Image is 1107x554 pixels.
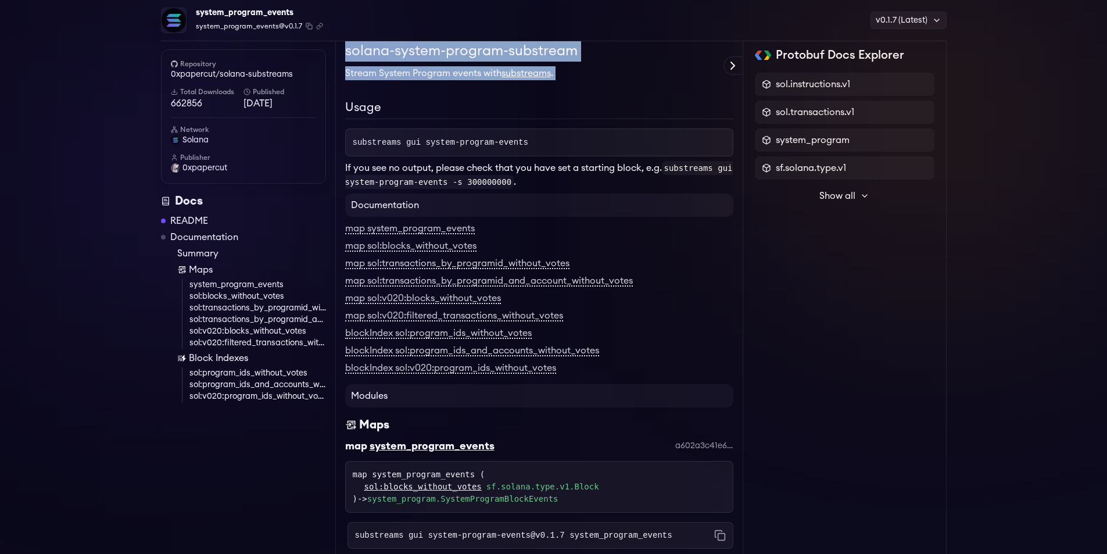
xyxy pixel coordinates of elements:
[345,194,733,217] h4: Documentation
[345,438,367,454] div: map
[345,311,563,321] a: map sol:v020:filtered_transactions_without_votes
[171,134,316,146] a: solana
[316,23,323,30] button: Copy .spkg link to clipboard
[182,162,227,174] span: 0xpapercut
[776,105,854,119] span: sol.transactions.v1
[177,351,326,365] a: Block Indexes
[367,494,558,503] a: system_program.SystemProgramBlockEvents
[345,241,477,252] a: map sol:blocks_without_votes
[345,161,733,189] p: If you see no output, please check that you have set a starting block, e.g. .
[243,87,316,96] h6: Published
[370,438,495,454] div: system_program_events
[306,23,313,30] button: Copy package name and version
[345,363,556,374] a: blockIndex sol:v020:program_ids_without_votes
[355,530,672,541] code: substreams gui system-program-events@v0.1.7 system_program_events
[189,391,326,402] a: sol:v020:program_ids_without_votes
[359,417,389,433] div: Maps
[171,162,316,174] a: 0xpapercut
[345,259,569,269] a: map sol:transactions_by_programid_without_votes
[345,328,532,339] a: blockIndex sol:program_ids_without_votes
[170,214,208,228] a: README
[776,133,850,147] span: system_program
[182,134,209,146] span: solana
[189,302,326,314] a: sol:transactions_by_programid_without_votes
[345,276,633,287] a: map sol:transactions_by_programid_and_account_without_votes
[161,193,326,209] div: Docs
[171,135,180,145] img: solana
[196,21,302,31] span: system_program_events@v0.1.7
[171,87,243,96] h6: Total Downloads
[755,51,772,60] img: Protobuf
[177,265,187,274] img: Map icon
[162,8,186,33] img: Package Logo
[776,77,850,91] span: sol.instructions.v1
[870,12,947,29] div: v0.1.7 (Latest)
[171,153,316,162] h6: Publisher
[171,69,316,80] a: 0xpapercut/solana-substreams
[196,5,323,21] div: system_program_events
[177,246,326,260] a: Summary
[189,379,326,391] a: sol:program_ids_and_accounts_without_votes
[345,294,501,304] a: map sol:v020:blocks_without_votes
[189,367,326,379] a: sol:program_ids_without_votes
[189,337,326,349] a: sol:v020:filtered_transactions_without_votes
[171,96,243,110] span: 662856
[171,60,178,67] img: github
[714,530,726,541] button: Copy command to clipboard
[177,263,326,277] a: Maps
[755,184,934,208] button: Show all
[345,417,357,433] img: Maps icon
[353,469,726,505] div: map system_program_events ( )
[177,353,187,363] img: Block Index icon
[189,291,326,302] a: sol:blocks_without_votes
[353,138,528,147] span: substreams gui system-program-events
[357,494,558,503] span: ->
[345,346,599,356] a: blockIndex sol:program_ids_and_accounts_without_votes
[486,481,599,493] a: sf.solana.type.v1.Block
[189,314,326,326] a: sol:transactions_by_programid_and_account_without_votes
[345,384,733,408] h4: Modules
[170,230,238,244] a: Documentation
[776,161,846,175] span: sf.solana.type.v1
[345,99,733,119] h2: Usage
[189,279,326,291] a: system_program_events
[171,125,316,134] h6: Network
[345,161,733,189] code: substreams gui system-program-events -s 300000000
[675,440,733,452] div: a602a3c41e6fc2459a172ba95adf977609eab2d0
[345,66,733,80] p: Stream System Program events with .
[776,47,904,63] h2: Protobuf Docs Explorer
[819,189,855,203] span: Show all
[345,41,733,62] h1: solana-system-program-substream
[345,224,475,234] a: map system_program_events
[501,69,551,78] a: substreams
[364,481,482,493] a: sol:blocks_without_votes
[189,326,326,337] a: sol:v020:blocks_without_votes
[171,163,180,173] img: User Avatar
[171,59,316,69] h6: Repository
[243,96,316,110] span: [DATE]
